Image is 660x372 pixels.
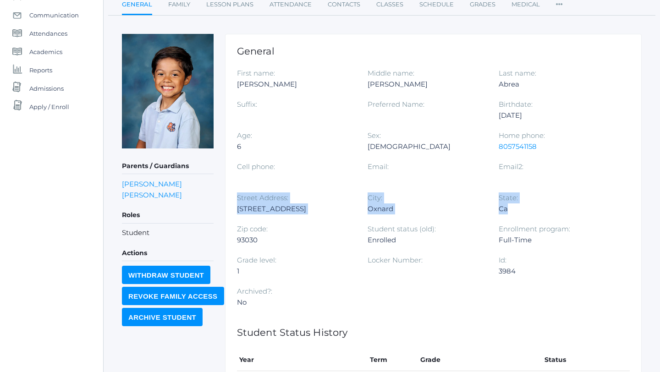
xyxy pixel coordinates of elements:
label: Cell phone: [237,162,275,171]
h5: Parents / Guardians [122,159,214,174]
label: Street Address: [237,193,288,202]
label: Id: [499,256,506,264]
span: Attendances [29,24,67,43]
label: Last name: [499,69,536,77]
div: [DEMOGRAPHIC_DATA] [368,141,484,152]
h5: Roles [122,208,214,223]
label: Sex: [368,131,381,140]
div: Enrolled [368,235,484,246]
img: Dominic Abrea [122,34,214,148]
th: Term [368,349,418,371]
label: Archived?: [237,287,272,295]
h1: General [237,46,630,56]
label: Enrollment program: [499,224,570,233]
label: Zip code: [237,224,268,233]
div: 1 [237,266,354,277]
input: Revoke Family Access [122,287,224,305]
label: City: [368,193,382,202]
th: Year [237,349,368,371]
div: [DATE] [499,110,616,121]
label: Grade level: [237,256,276,264]
label: Age: [237,131,252,140]
label: Email: [368,162,389,171]
label: Preferred Name: [368,100,424,109]
div: No [237,297,354,308]
div: [STREET_ADDRESS] [237,203,354,214]
th: Status [542,349,630,371]
label: Locker Number: [368,256,423,264]
label: Home phone: [499,131,545,140]
span: Apply / Enroll [29,98,69,116]
a: [PERSON_NAME] [122,180,182,188]
div: Oxnard [368,203,484,214]
label: Suffix: [237,100,257,109]
h5: Actions [122,246,214,261]
label: State: [499,193,518,202]
a: 8057541158 [499,142,537,151]
div: [PERSON_NAME] [368,79,484,90]
span: Academics [29,43,62,61]
label: Birthdate: [499,100,533,109]
li: Student [122,228,214,238]
input: Archive Student [122,308,203,326]
label: First name: [237,69,275,77]
label: Middle name: [368,69,414,77]
div: 3984 [499,266,616,277]
div: Abrea [499,79,616,90]
label: Student status (old): [368,224,436,233]
input: Withdraw Student [122,266,210,284]
a: [PERSON_NAME] [122,191,182,199]
span: Reports [29,61,52,79]
div: 6 [237,141,354,152]
span: Communication [29,6,79,24]
div: 93030 [237,235,354,246]
div: Full-Time [499,235,616,246]
span: Admissions [29,79,64,98]
div: [PERSON_NAME] [237,79,354,90]
h1: Student Status History [237,327,630,338]
div: Ca [499,203,616,214]
th: Grade [418,349,542,371]
label: Email2: [499,162,523,171]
